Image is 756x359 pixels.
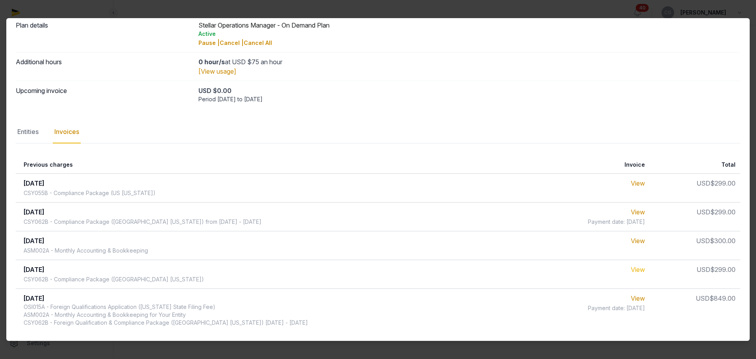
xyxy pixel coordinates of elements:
[198,95,740,103] div: Period [DATE] to [DATE]
[24,303,308,327] div: OSI015A - Foreign Qualifications Application ([US_STATE] State Filing Fee) ASM002A - Monthly Acco...
[198,20,740,47] div: Stellar Operations Manager - On Demand Plan
[16,86,192,103] dt: Upcoming invoice
[697,179,710,187] span: USD
[24,208,44,216] span: [DATE]
[198,57,740,67] div: at USD $75 an hour
[198,30,740,38] div: Active
[631,208,645,216] a: View
[631,294,645,302] a: View
[710,179,736,187] span: $299.00
[16,121,740,143] nav: Tabs
[244,39,272,46] span: Cancel All
[24,218,261,226] div: CSY062B - Compliance Package ([GEOGRAPHIC_DATA] [US_STATE]) from [DATE] - [DATE]
[697,266,710,273] span: USD
[16,57,192,76] dt: Additional hours
[24,275,204,283] div: CSY062B - Compliance Package ([GEOGRAPHIC_DATA] [US_STATE])
[24,179,44,187] span: [DATE]
[24,294,44,302] span: [DATE]
[697,208,710,216] span: USD
[650,156,740,174] th: Total
[631,266,645,273] a: View
[696,294,710,302] span: USD
[529,156,650,174] th: Invoice
[588,304,645,312] span: Payment date: [DATE]
[198,39,220,46] span: Pause |
[24,247,148,255] div: ASM002A - Monthly Accounting & Bookkeeping
[631,179,645,187] a: View
[53,121,81,143] div: Invoices
[588,218,645,226] span: Payment date: [DATE]
[16,121,40,143] div: Entities
[24,237,44,245] span: [DATE]
[198,67,236,75] a: [View usage]
[24,266,44,273] span: [DATE]
[696,237,710,245] span: USD
[24,189,156,197] div: CSY055B - Compliance Package (US [US_STATE])
[198,58,225,66] strong: 0 hour/s
[631,237,645,245] a: View
[220,39,244,46] span: Cancel |
[710,237,736,245] span: $300.00
[198,86,740,95] div: USD $0.00
[16,20,192,47] dt: Plan details
[710,208,736,216] span: $299.00
[16,156,529,174] th: Previous charges
[710,294,736,302] span: $849.00
[710,266,736,273] span: $299.00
